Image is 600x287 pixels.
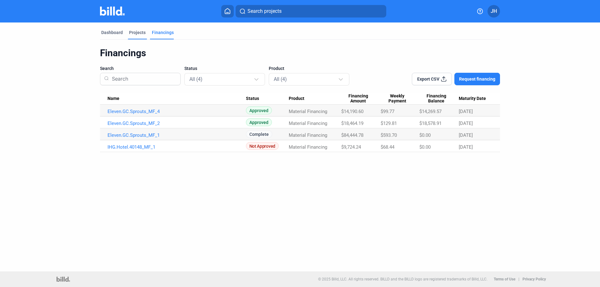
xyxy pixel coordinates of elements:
[246,142,279,150] span: Not Approved
[381,144,394,150] span: $68.44
[100,65,114,72] span: Search
[381,93,414,104] span: Weekly Payment
[341,121,363,126] span: $18,464.19
[289,121,327,126] span: Material Financing
[459,76,495,82] span: Request financing
[487,5,500,17] button: JH
[412,73,452,85] button: Export CSV
[459,109,473,114] span: [DATE]
[246,106,272,114] span: Approved
[522,277,546,281] b: Privacy Policy
[459,96,486,101] span: Maturity Date
[289,132,327,138] span: Material Financing
[381,109,394,114] span: $99.77
[289,96,342,101] div: Product
[100,7,125,16] img: Billd Company Logo
[419,144,431,150] span: $0.00
[152,29,174,36] div: Financings
[184,65,197,72] span: Status
[247,7,282,15] span: Search projects
[459,96,492,101] div: Maturity Date
[57,277,70,282] img: logo
[318,277,487,281] p: © 2025 Billd, LLC. All rights reserved. BILLD and the BILLD logo are registered trademarks of Bil...
[107,144,246,150] a: IHG.Hotel.40148_MF_1
[459,144,473,150] span: [DATE]
[419,93,459,104] div: Financing Balance
[381,132,397,138] span: $593.70
[107,132,246,138] a: Eleven.GC.Sprouts_MF_1
[491,7,497,15] span: JH
[341,144,361,150] span: $9,724.24
[289,96,304,101] span: Product
[246,118,272,126] span: Approved
[459,132,473,138] span: [DATE]
[129,29,146,36] div: Projects
[419,109,442,114] span: $14,269.57
[381,121,397,126] span: $129.81
[459,121,473,126] span: [DATE]
[189,76,202,82] mat-select-trigger: All (4)
[289,109,327,114] span: Material Financing
[107,96,246,101] div: Name
[518,277,519,281] p: |
[107,96,119,101] span: Name
[246,96,289,101] div: Status
[269,65,284,72] span: Product
[107,121,246,126] a: Eleven.GC.Sprouts_MF_2
[341,132,363,138] span: $84,444.78
[109,71,177,87] input: Search
[419,132,431,138] span: $0.00
[341,93,381,104] div: Financing Amount
[236,5,386,17] button: Search projects
[341,93,375,104] span: Financing Amount
[107,109,246,114] a: Eleven.GC.Sprouts_MF_4
[341,109,363,114] span: $14,190.60
[289,144,327,150] span: Material Financing
[246,130,272,138] span: Complete
[417,76,439,82] span: Export CSV
[100,47,500,59] div: Financings
[101,29,123,36] div: Dashboard
[419,121,442,126] span: $18,578.91
[274,76,287,82] mat-select-trigger: All (4)
[246,96,259,101] span: Status
[454,73,500,85] button: Request financing
[381,93,419,104] div: Weekly Payment
[419,93,453,104] span: Financing Balance
[494,277,515,281] b: Terms of Use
